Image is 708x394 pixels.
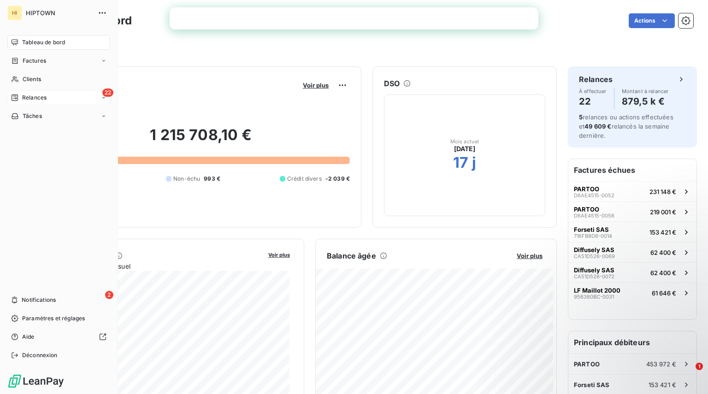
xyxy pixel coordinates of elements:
[52,261,262,271] span: Chiffre d'affaires mensuel
[26,9,92,17] span: HIPTOWN
[268,252,290,258] span: Voir plus
[265,250,293,259] button: Voir plus
[22,351,58,359] span: Déconnexion
[22,314,85,323] span: Paramètres et réglages
[170,7,538,29] iframe: Intercom live chat bannière
[622,88,669,94] span: Montant à relancer
[23,112,42,120] span: Tâches
[22,94,47,102] span: Relances
[514,252,545,260] button: Voir plus
[574,266,614,274] span: Diffusely SAS
[650,249,676,256] span: 62 400 €
[7,374,65,388] img: Logo LeanPay
[649,381,676,388] span: 153 421 €
[579,88,607,94] span: À effectuer
[517,252,543,259] span: Voir plus
[579,94,607,109] h4: 22
[568,181,696,201] button: PARTOOD6AE4515-0052231 148 €
[696,363,703,370] span: 1
[574,213,614,218] span: D6AE4515-0056
[649,229,676,236] span: 153 421 €
[327,250,376,261] h6: Balance âgée
[629,13,675,28] button: Actions
[7,329,110,344] a: Aide
[303,82,329,89] span: Voir plus
[23,57,46,65] span: Factures
[584,123,611,130] span: 49 609 €
[574,287,620,294] span: LF Maillot 2000
[650,269,676,276] span: 62 400 €
[453,153,468,172] h2: 17
[574,233,612,239] span: 716FB8D6-0014
[524,305,708,369] iframe: Intercom notifications message
[568,262,696,282] button: Diffusely SASCA51D526-007262 400 €
[574,253,615,259] span: CA51D526-0069
[574,294,614,300] span: 956380BC-0031
[652,289,676,297] span: 61 646 €
[568,222,696,242] button: Forseti SAS716FB8D6-0014153 421 €
[204,175,220,183] span: 993 €
[22,333,35,341] span: Aide
[622,94,669,109] h4: 879,5 k €
[173,175,200,183] span: Non-échu
[579,113,673,139] span: relances ou actions effectuées et relancés la semaine dernière.
[574,246,614,253] span: Diffusely SAS
[23,75,41,83] span: Clients
[22,38,65,47] span: Tableau de bord
[579,74,613,85] h6: Relances
[650,208,676,216] span: 219 001 €
[574,193,614,198] span: D6AE4515-0052
[102,88,113,97] span: 22
[574,206,599,213] span: PARTOO
[568,242,696,262] button: Diffusely SASCA51D526-006962 400 €
[454,144,476,153] span: [DATE]
[325,175,350,183] span: -2 039 €
[574,226,609,233] span: Forseti SAS
[568,159,696,181] h6: Factures échues
[384,78,400,89] h6: DSO
[574,274,614,279] span: CA51D526-0072
[677,363,699,385] iframe: Intercom live chat
[7,6,22,20] div: HI
[579,113,583,121] span: 5
[568,282,696,303] button: LF Maillot 2000956380BC-003161 646 €
[649,188,676,195] span: 231 148 €
[450,139,479,144] span: Mois actuel
[287,175,322,183] span: Crédit divers
[574,381,610,388] span: Forseti SAS
[52,126,350,153] h2: 1 215 708,10 €
[300,81,331,89] button: Voir plus
[105,291,113,299] span: 2
[472,153,476,172] h2: j
[22,296,56,304] span: Notifications
[568,201,696,222] button: PARTOOD6AE4515-0056219 001 €
[574,185,599,193] span: PARTOO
